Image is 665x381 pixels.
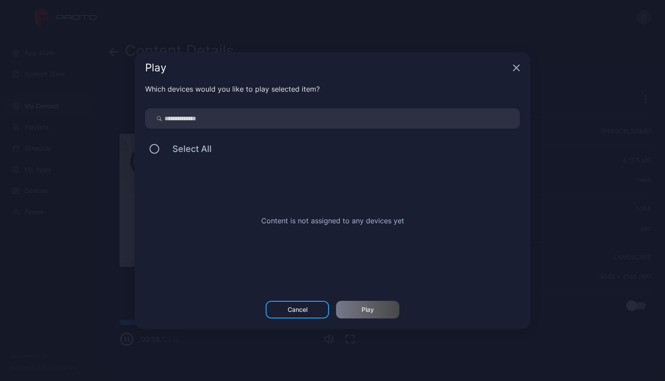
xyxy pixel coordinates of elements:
div: Play [145,63,509,73]
span: Select All [164,144,212,154]
div: Cancel [288,306,307,313]
button: Cancel [266,301,329,318]
div: Which devices would you like to play selected item? [145,84,520,94]
p: Content is not assigned to any devices yet [261,215,404,226]
div: Play [362,306,374,313]
button: Play [336,301,399,318]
